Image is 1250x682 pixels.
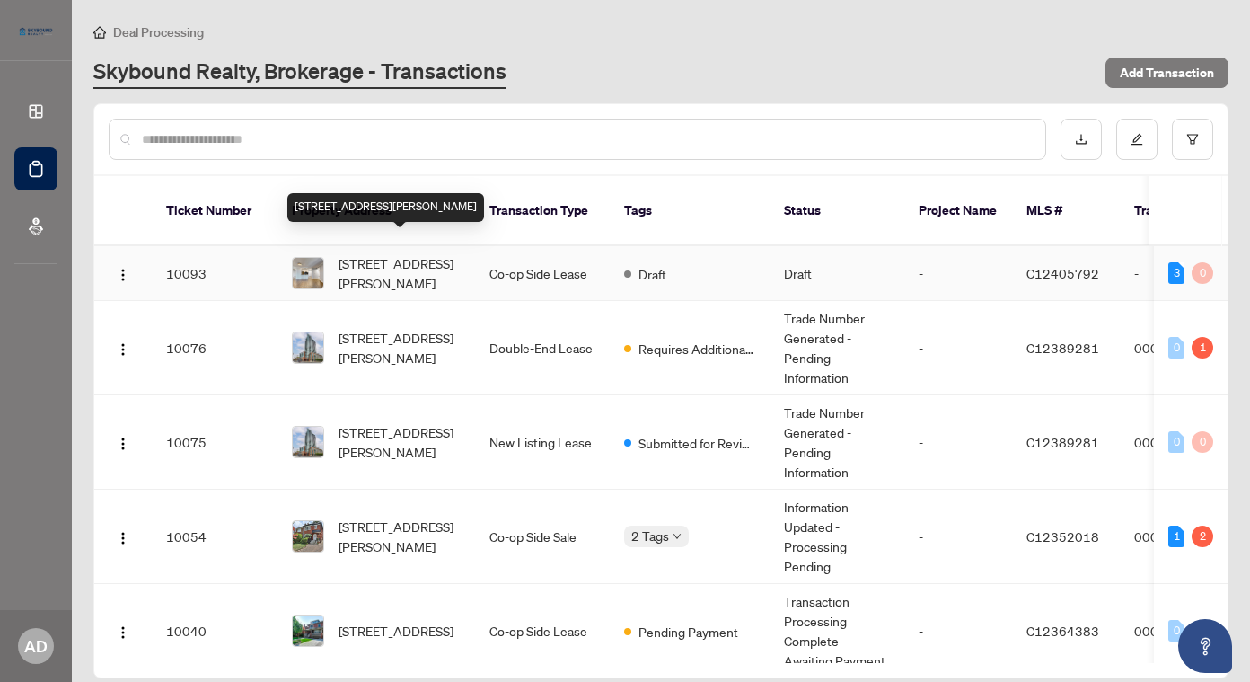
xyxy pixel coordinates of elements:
img: Logo [116,342,130,357]
img: logo [14,22,57,40]
span: [STREET_ADDRESS][PERSON_NAME] [339,422,461,462]
div: 0 [1168,431,1184,453]
td: Trade Number Generated - Pending Information [770,301,904,395]
td: 10076 [152,301,277,395]
button: Logo [109,333,137,362]
button: Add Transaction [1105,58,1228,88]
th: Property Address [277,176,475,246]
th: Ticket Number [152,176,277,246]
td: - [1120,246,1246,301]
button: edit [1116,119,1158,160]
img: Logo [116,437,130,451]
span: Submitted for Review [638,433,755,453]
td: 10040 [152,584,277,678]
td: 10075 [152,395,277,490]
td: Information Updated - Processing Pending [770,490,904,584]
button: download [1061,119,1102,160]
img: Logo [116,268,130,282]
td: - [904,246,1012,301]
div: 1 [1168,526,1184,547]
div: 0 [1168,620,1184,642]
span: edit [1131,133,1143,146]
span: C12364383 [1026,623,1099,639]
td: Trade Number Generated - Pending Information [770,395,904,490]
td: 10054 [152,490,277,584]
td: 000072 [1120,395,1246,490]
img: thumbnail-img [293,332,323,363]
span: C12352018 [1026,528,1099,545]
span: down [673,532,682,541]
button: Open asap [1178,619,1232,673]
td: - [904,395,1012,490]
button: Logo [109,522,137,551]
span: C12389281 [1026,434,1099,450]
th: Project Name [904,176,1012,246]
td: New Listing Lease [475,395,610,490]
span: Requires Additional Docs [638,339,755,359]
div: 1 [1192,337,1213,359]
div: 0 [1192,262,1213,284]
td: 000063 [1120,490,1246,584]
span: Add Transaction [1120,58,1214,87]
td: Co-op Side Lease [475,246,610,301]
th: Status [770,176,904,246]
button: filter [1172,119,1213,160]
span: [STREET_ADDRESS][PERSON_NAME] [339,253,461,293]
td: Co-op Side Sale [475,490,610,584]
span: home [93,26,106,39]
span: C12405792 [1026,265,1099,281]
span: 2 Tags [631,526,669,546]
span: [STREET_ADDRESS] [339,621,453,641]
div: 0 [1168,337,1184,359]
img: thumbnail-img [293,521,323,552]
span: C12389281 [1026,340,1099,356]
span: Deal Processing [113,24,204,40]
td: - [904,584,1012,678]
td: Transaction Processing Complete - Awaiting Payment [770,584,904,678]
div: 2 [1192,526,1213,547]
span: [STREET_ADDRESS][PERSON_NAME] [339,517,461,556]
span: Pending Payment [638,622,738,642]
span: filter [1186,133,1199,146]
th: Tags [610,176,770,246]
td: 10093 [152,246,277,301]
td: Draft [770,246,904,301]
img: thumbnail-img [293,616,323,646]
img: Logo [116,625,130,640]
td: 000044 [1120,584,1246,678]
td: - [904,301,1012,395]
img: thumbnail-img [293,427,323,457]
td: - [904,490,1012,584]
div: 0 [1192,431,1213,453]
th: Trade Number [1120,176,1246,246]
img: Logo [116,531,130,545]
span: [STREET_ADDRESS][PERSON_NAME] [339,328,461,368]
td: Double-End Lease [475,301,610,395]
span: download [1075,133,1087,146]
td: 000072 [1120,301,1246,395]
span: Draft [638,264,666,284]
button: Logo [109,259,137,288]
img: thumbnail-img [293,258,323,288]
button: Logo [109,428,137,456]
a: Skybound Realty, Brokerage - Transactions [93,57,506,89]
td: Co-op Side Lease [475,584,610,678]
button: Logo [109,616,137,645]
span: AD [24,633,48,659]
th: MLS # [1012,176,1120,246]
div: 3 [1168,262,1184,284]
th: Transaction Type [475,176,610,246]
div: [STREET_ADDRESS][PERSON_NAME] [287,193,484,222]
